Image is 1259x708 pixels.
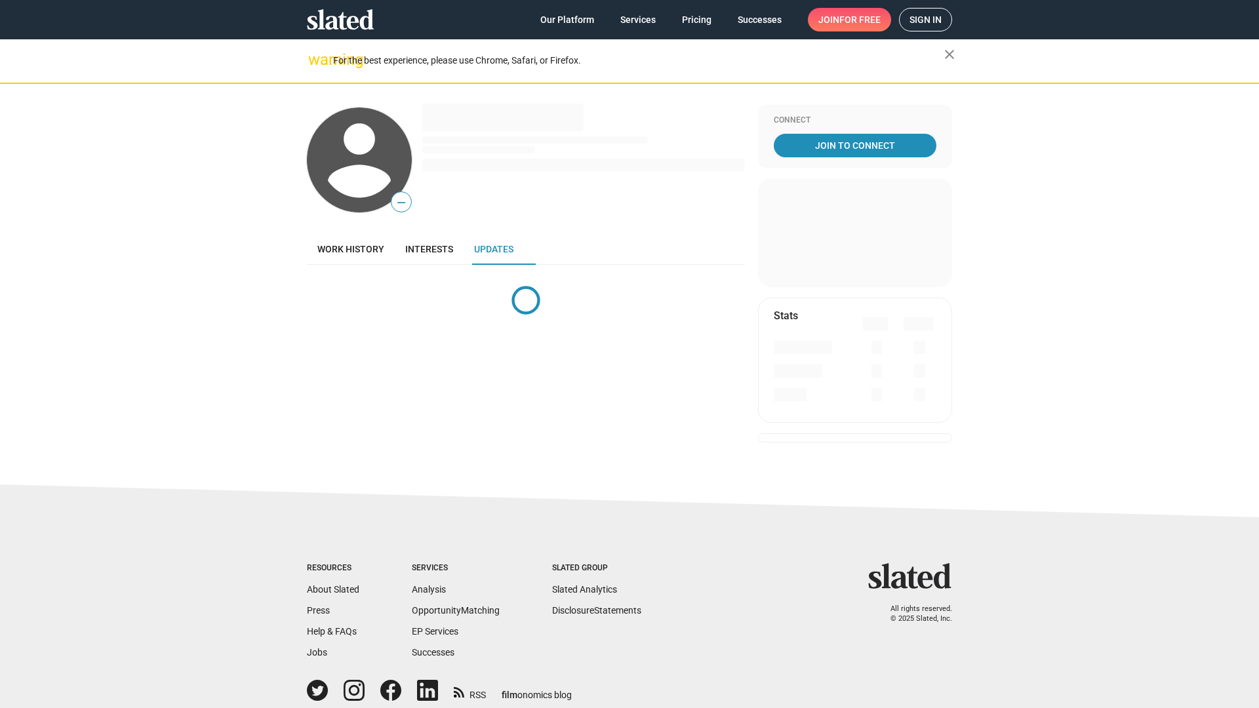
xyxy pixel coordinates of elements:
a: filmonomics blog [502,678,572,701]
a: Joinfor free [808,8,891,31]
div: Connect [774,115,936,126]
div: Slated Group [552,563,641,574]
div: For the best experience, please use Chrome, Safari, or Firefox. [333,52,944,69]
span: Join [818,8,881,31]
a: Updates [464,233,524,265]
a: Our Platform [530,8,605,31]
span: Successes [738,8,782,31]
span: Sign in [909,9,942,31]
a: OpportunityMatching [412,605,500,616]
mat-icon: warning [308,52,324,68]
span: Interests [405,244,453,254]
span: Join To Connect [776,134,934,157]
a: RSS [454,681,486,701]
a: Successes [727,8,792,31]
span: Services [620,8,656,31]
span: Pricing [682,8,711,31]
a: Interests [395,233,464,265]
a: Press [307,605,330,616]
a: About Slated [307,584,359,595]
a: Jobs [307,647,327,658]
span: — [391,194,411,211]
a: EP Services [412,626,458,637]
a: Help & FAQs [307,626,357,637]
span: for free [839,8,881,31]
span: Work history [317,244,384,254]
div: Services [412,563,500,574]
a: Join To Connect [774,134,936,157]
span: Our Platform [540,8,594,31]
mat-card-title: Stats [774,309,798,323]
a: DisclosureStatements [552,605,641,616]
a: Work history [307,233,395,265]
a: Analysis [412,584,446,595]
span: Updates [474,244,513,254]
mat-icon: close [942,47,957,62]
span: film [502,690,517,700]
div: Resources [307,563,359,574]
a: Sign in [899,8,952,31]
a: Pricing [671,8,722,31]
a: Services [610,8,666,31]
a: Successes [412,647,454,658]
p: All rights reserved. © 2025 Slated, Inc. [877,604,952,623]
a: Slated Analytics [552,584,617,595]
